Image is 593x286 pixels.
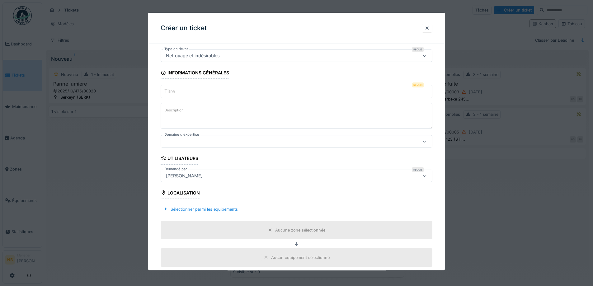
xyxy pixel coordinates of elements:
label: Domaine d'expertise [163,132,200,138]
label: Type de ticket [163,46,189,52]
div: Aucun équipement sélectionné [271,255,330,260]
div: Localisation [161,188,200,199]
label: Description [163,107,185,115]
div: Requis [412,47,424,52]
label: Titre [163,88,176,95]
div: Nettoyage et indésirables [163,52,222,59]
div: Aucune zone sélectionnée [275,227,325,233]
div: Requis [412,83,424,88]
div: Sélectionner parmi les équipements [161,205,240,213]
div: [PERSON_NAME] [163,172,205,179]
div: Informations générales [161,68,229,79]
div: Requis [412,167,424,172]
div: Utilisateurs [161,154,198,165]
h3: Créer un ticket [161,24,207,32]
label: Demandé par [163,166,188,172]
